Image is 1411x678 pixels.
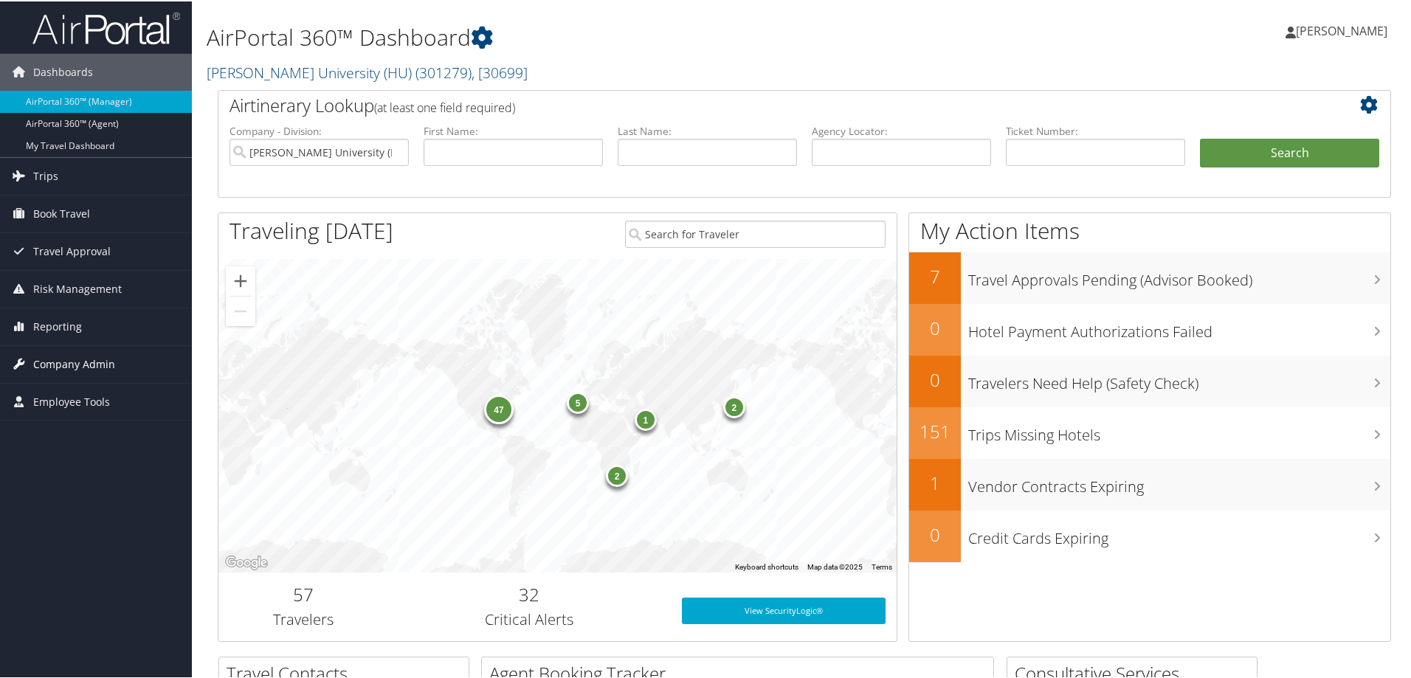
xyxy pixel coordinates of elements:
[1006,122,1185,137] label: Ticket Number:
[682,596,886,623] a: View SecurityLogic®
[909,457,1390,509] a: 1Vendor Contracts Expiring
[968,468,1390,496] h3: Vendor Contracts Expiring
[909,469,961,494] h2: 1
[399,608,660,629] h3: Critical Alerts
[33,382,110,419] span: Employee Tools
[230,608,377,629] h3: Travelers
[33,232,111,269] span: Travel Approval
[226,265,255,294] button: Zoom in
[33,269,122,306] span: Risk Management
[33,156,58,193] span: Trips
[567,390,589,412] div: 5
[909,302,1390,354] a: 0Hotel Payment Authorizations Failed
[722,395,745,417] div: 2
[909,406,1390,457] a: 151Trips Missing Hotels
[424,122,603,137] label: First Name:
[968,313,1390,341] h3: Hotel Payment Authorizations Failed
[909,418,961,443] h2: 151
[1286,7,1402,52] a: [PERSON_NAME]
[625,219,886,246] input: Search for Traveler
[207,61,528,81] a: [PERSON_NAME] University (HU)
[33,194,90,231] span: Book Travel
[968,364,1390,392] h3: Travelers Need Help (Safety Check)
[33,345,115,381] span: Company Admin
[33,307,82,344] span: Reporting
[909,521,961,546] h2: 0
[968,416,1390,444] h3: Trips Missing Hotels
[484,393,514,423] div: 47
[909,263,961,288] h2: 7
[222,552,271,571] img: Google
[230,581,377,606] h2: 57
[909,354,1390,406] a: 0Travelers Need Help (Safety Check)
[909,509,1390,561] a: 0Credit Cards Expiring
[909,366,961,391] h2: 0
[968,519,1390,547] h3: Credit Cards Expiring
[472,61,528,81] span: , [ 30699 ]
[807,561,863,570] span: Map data ©2025
[909,214,1390,245] h1: My Action Items
[735,561,798,571] button: Keyboard shortcuts
[634,407,656,429] div: 1
[374,98,515,114] span: (at least one field required)
[230,91,1282,117] h2: Airtinerary Lookup
[1296,21,1387,38] span: [PERSON_NAME]
[606,463,628,485] div: 2
[399,581,660,606] h2: 32
[32,10,180,44] img: airportal-logo.png
[230,122,409,137] label: Company - Division:
[872,561,892,570] a: Terms (opens in new tab)
[226,295,255,325] button: Zoom out
[909,314,961,339] h2: 0
[207,21,1004,52] h1: AirPortal 360™ Dashboard
[968,261,1390,289] h3: Travel Approvals Pending (Advisor Booked)
[618,122,797,137] label: Last Name:
[222,552,271,571] a: Open this area in Google Maps (opens a new window)
[230,214,393,245] h1: Traveling [DATE]
[1200,137,1379,167] button: Search
[812,122,991,137] label: Agency Locator:
[909,251,1390,302] a: 7Travel Approvals Pending (Advisor Booked)
[33,52,93,89] span: Dashboards
[415,61,472,81] span: ( 301279 )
